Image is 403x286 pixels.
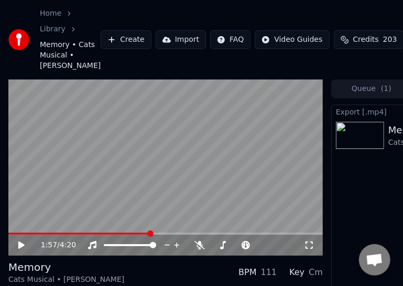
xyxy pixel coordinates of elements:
[60,240,76,250] span: 4:20
[238,266,256,279] div: BPM
[40,24,66,35] a: Library
[383,35,397,45] span: 203
[40,40,101,71] span: Memory • Cats Musical • [PERSON_NAME]
[309,266,323,279] div: Cm
[101,30,151,49] button: Create
[210,30,250,49] button: FAQ
[289,266,304,279] div: Key
[359,244,390,276] a: Open chat
[40,8,61,19] a: Home
[353,35,379,45] span: Credits
[41,240,57,250] span: 1:57
[8,29,29,50] img: youka
[8,274,124,285] div: Cats Musical • [PERSON_NAME]
[261,266,277,279] div: 111
[41,240,66,250] div: /
[381,84,391,94] span: ( 1 )
[40,8,101,71] nav: breadcrumb
[156,30,206,49] button: Import
[8,260,124,274] div: Memory
[255,30,329,49] button: Video Guides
